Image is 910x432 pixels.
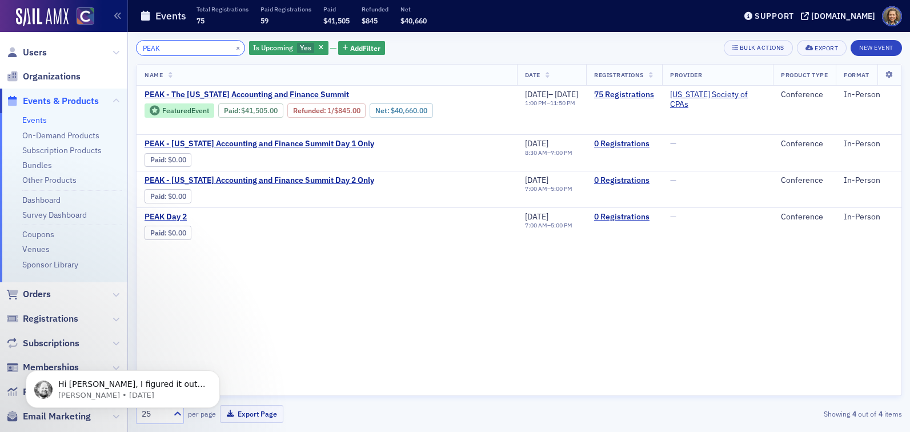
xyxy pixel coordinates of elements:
[323,16,350,25] span: $41,505
[844,139,893,149] div: In-Person
[6,70,81,83] a: Organizations
[220,405,283,423] button: Export Page
[781,71,828,79] span: Product Type
[145,175,374,186] span: PEAK - Colorado Accounting and Finance Summit Day 2 Only
[391,106,427,115] span: $40,660.00
[136,40,245,56] input: Search…
[6,410,91,423] a: Email Marketing
[6,313,78,325] a: Registrations
[594,139,654,149] a: 0 Registrations
[22,175,77,185] a: Other Products
[168,155,186,164] span: $0.00
[145,139,374,149] a: PEAK - [US_STATE] Accounting and Finance Summit Day 1 Only
[23,95,99,107] span: Events & Products
[525,99,579,107] div: –
[300,43,311,52] span: Yes
[811,11,875,21] div: [DOMAIN_NAME]
[670,211,676,222] span: —
[9,346,237,426] iframe: Intercom notifications message
[224,106,238,115] a: Paid
[594,212,654,222] a: 0 Registrations
[22,145,102,155] a: Subscription Products
[145,226,191,239] div: Paid: 0 - $0
[16,8,69,26] img: SailAMX
[145,189,191,203] div: Paid: 2 - $0
[670,71,702,79] span: Provider
[670,90,765,110] a: [US_STATE] Society of CPAs
[551,185,572,193] time: 5:00 PM
[6,337,79,350] a: Subscriptions
[150,229,165,237] a: Paid
[150,155,168,164] span: :
[287,103,366,117] div: Refunded: 112 - $4150500
[22,115,47,125] a: Events
[525,99,547,107] time: 1:00 PM
[525,185,572,193] div: –
[781,90,828,100] div: Conference
[844,212,893,222] div: In-Person
[145,71,163,79] span: Name
[23,313,78,325] span: Registrations
[882,6,902,26] span: Profile
[150,155,165,164] a: Paid
[370,103,432,117] div: Net: $4066000
[69,7,94,27] a: View Homepage
[145,90,349,100] span: PEAK - The Colorado Accounting and Finance Summit
[260,5,311,13] p: Paid Registrations
[6,288,51,301] a: Orders
[525,138,548,149] span: [DATE]
[145,103,214,118] div: Featured Event
[338,41,385,55] button: AddFilter
[876,409,884,419] strong: 4
[525,149,547,157] time: 8:30 AM
[724,40,793,56] button: Bulk Actions
[145,212,336,222] a: PEAK Day 2
[241,106,278,115] span: $41,505.00
[755,11,794,21] div: Support
[224,106,242,115] span: :
[22,195,61,205] a: Dashboard
[670,90,765,110] span: Colorado Society of CPAs
[815,45,838,51] div: Export
[525,90,579,100] div: –
[525,222,572,229] div: –
[525,89,548,99] span: [DATE]
[801,12,879,20] button: [DOMAIN_NAME]
[850,409,858,419] strong: 4
[594,175,654,186] a: 0 Registrations
[6,361,79,374] a: Memberships
[400,16,427,25] span: $40,660
[375,106,391,115] span: Net :
[168,192,186,201] span: $0.00
[22,210,87,220] a: Survey Dashboard
[162,107,209,114] div: Featured Event
[525,175,548,185] span: [DATE]
[260,16,268,25] span: 59
[555,89,578,99] span: [DATE]
[844,175,893,186] div: In-Person
[670,138,676,149] span: —
[362,5,388,13] p: Refunded
[525,211,548,222] span: [DATE]
[249,41,328,55] div: Yes
[233,42,243,53] button: ×
[400,5,427,13] p: Net
[23,70,81,83] span: Organizations
[550,99,575,107] time: 11:50 PM
[781,139,828,149] div: Conference
[350,43,380,53] span: Add Filter
[253,43,293,52] span: Is Upcoming
[23,337,79,350] span: Subscriptions
[218,103,283,117] div: Paid: 112 - $4150500
[362,16,378,25] span: $845
[781,212,828,222] div: Conference
[145,153,191,167] div: Paid: 3 - $0
[740,45,784,51] div: Bulk Actions
[77,7,94,25] img: SailAMX
[594,71,644,79] span: Registrations
[22,244,50,254] a: Venues
[155,9,186,23] h1: Events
